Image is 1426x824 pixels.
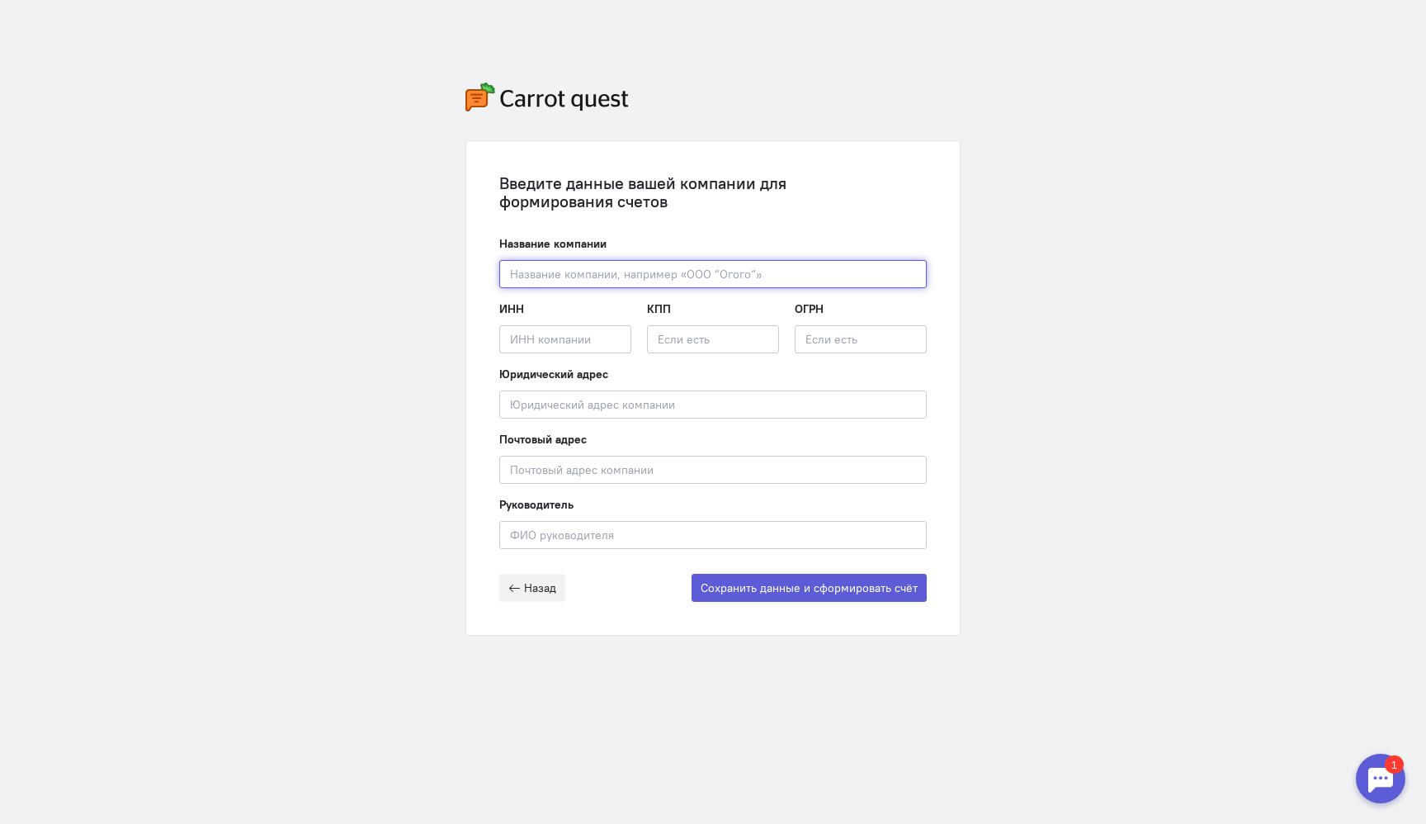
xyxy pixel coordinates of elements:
label: КПП [647,301,671,317]
input: Почтовый адрес компании [499,456,927,484]
label: Название компании [499,235,607,252]
input: ФИО руководителя [499,521,927,549]
input: Название компании, например «ООО “Огого“» [499,260,927,288]
button: Сохранить данные и сформировать счёт [692,574,927,602]
label: ИНН [499,301,524,317]
span: Назад [524,580,556,595]
label: Почтовый адрес [499,431,587,448]
div: Введите данные вашей компании для формирования счетов [499,174,927,211]
button: Назад [499,574,565,602]
input: Если есть [647,325,779,353]
label: Юридический адрес [499,366,608,382]
img: carrot-quest-logo.svg [465,83,629,111]
input: Если есть [795,325,927,353]
div: 1 [37,10,56,28]
input: Юридический адрес компании [499,391,927,419]
input: ИНН компании [499,325,631,353]
label: ОГРН [795,301,824,317]
label: Руководитель [499,496,574,513]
